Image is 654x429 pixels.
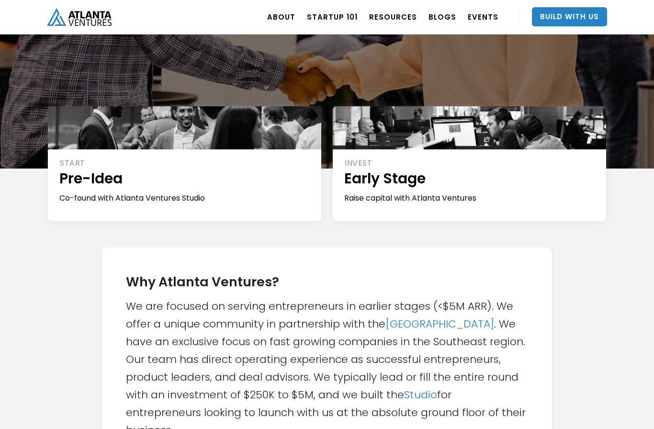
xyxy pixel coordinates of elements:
[468,3,498,30] a: EVENTS
[59,169,311,188] h1: Pre-Idea
[126,273,279,291] strong: Why Atlanta Ventures?
[404,387,437,402] a: Studio
[307,3,358,30] a: Startup 101
[532,7,607,26] a: Build With Us
[161,8,493,37] h1: Build with Atlanta Ventures
[60,158,311,169] div: START
[369,3,417,30] a: RESOURCES
[344,169,596,188] h1: Early Stage
[385,316,494,331] a: [GEOGRAPHIC_DATA]
[428,3,456,30] a: BLOGS
[267,3,295,30] a: ABOUT
[48,106,321,221] a: STARTPre-IdeaCo-found with Atlanta Ventures Studio
[333,106,606,221] a: INVESTEarly StageRaise capital with Atlanta Ventures
[345,158,596,169] div: INVEST
[59,193,311,203] div: Co-found with Atlanta Ventures Studio
[344,193,596,203] div: Raise capital with Atlanta Ventures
